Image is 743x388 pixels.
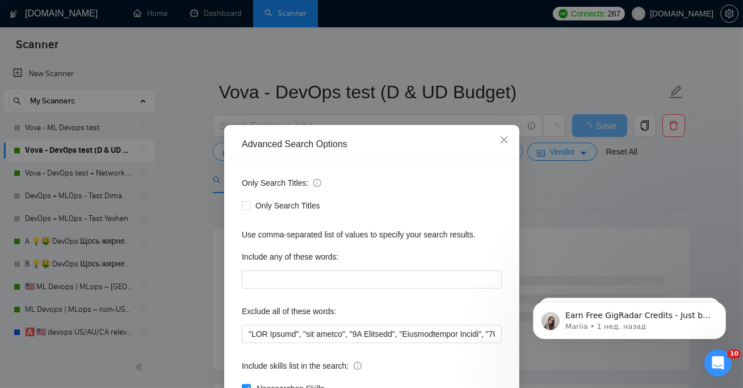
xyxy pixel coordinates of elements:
label: Include any of these words: [242,248,338,266]
span: Only Search Titles: [242,177,321,189]
span: 10 [728,349,741,358]
button: Close [489,125,519,156]
span: Only Search Titles [251,199,325,212]
span: close [499,135,509,144]
iframe: Intercom live chat [704,349,732,377]
iframe: Intercom notifications сообщение [516,278,743,357]
span: info-circle [313,179,321,187]
span: info-circle [354,362,362,370]
div: Use comma-separated list of values to specify your search results. [242,228,502,241]
label: Exclude all of these words: [242,302,337,320]
div: Advanced Search Options [242,138,502,151]
span: Include skills list in the search: [242,360,362,372]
